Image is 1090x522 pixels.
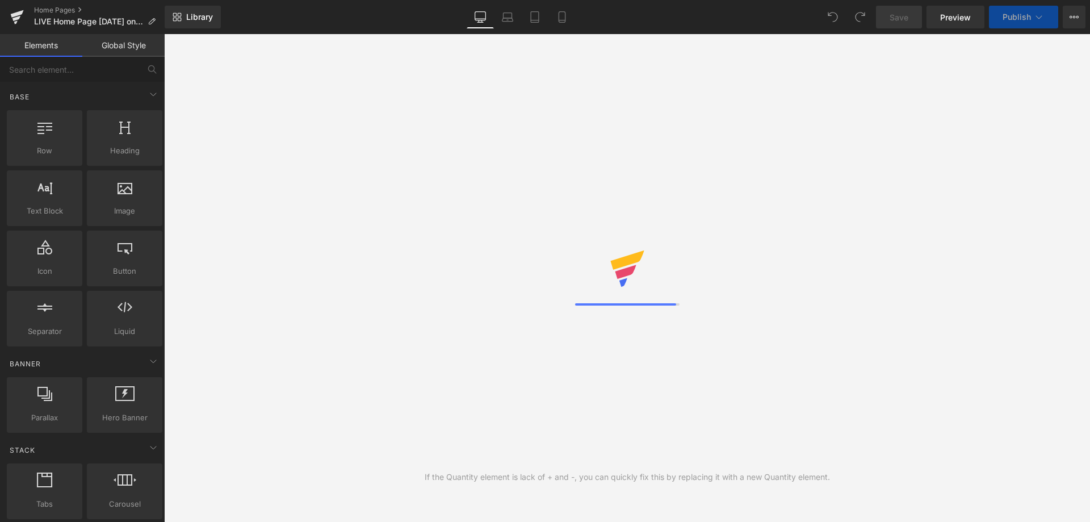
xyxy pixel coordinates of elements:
span: Heading [90,145,159,157]
span: Hero Banner [90,412,159,424]
a: New Library [165,6,221,28]
span: Preview [940,11,971,23]
a: Global Style [82,34,165,57]
a: Preview [927,6,984,28]
button: More [1063,6,1085,28]
button: Redo [849,6,871,28]
span: Carousel [90,498,159,510]
button: Undo [821,6,844,28]
span: Button [90,265,159,277]
span: Save [890,11,908,23]
a: Mobile [548,6,576,28]
span: Text Block [10,205,79,217]
span: Library [186,12,213,22]
div: If the Quantity element is lack of + and -, you can quickly fix this by replacing it with a new Q... [425,471,830,483]
span: Parallax [10,412,79,424]
span: Base [9,91,31,102]
span: LIVE Home Page [DATE] on by [PERSON_NAME] [34,17,143,26]
span: Banner [9,358,42,369]
button: Publish [989,6,1058,28]
a: Home Pages [34,6,165,15]
span: Tabs [10,498,79,510]
span: Icon [10,265,79,277]
span: Row [10,145,79,157]
span: Separator [10,325,79,337]
a: Laptop [494,6,521,28]
span: Stack [9,445,36,456]
span: Liquid [90,325,159,337]
a: Desktop [467,6,494,28]
span: Image [90,205,159,217]
span: Publish [1003,12,1031,22]
a: Tablet [521,6,548,28]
